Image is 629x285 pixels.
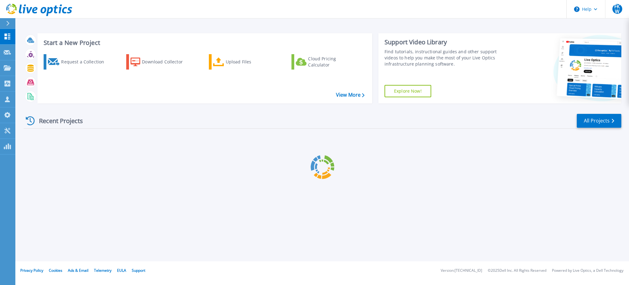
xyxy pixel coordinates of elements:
a: View More [336,92,365,98]
a: Upload Files [209,54,277,70]
div: Upload Files [226,56,275,68]
div: Download Collector [142,56,191,68]
a: Download Collector [126,54,195,70]
a: Cookies [49,268,62,273]
div: Cloud Pricing Calculator [308,56,357,68]
li: © 2025 Dell Inc. All Rights Reserved [488,269,546,273]
li: Version: [TECHNICAL_ID] [441,269,482,273]
a: Telemetry [94,268,111,273]
a: Request a Collection [44,54,112,70]
a: Explore Now! [385,85,431,97]
div: Request a Collection [61,56,110,68]
a: Privacy Policy [20,268,43,273]
a: All Projects [577,114,621,128]
a: Support [132,268,145,273]
div: Recent Projects [24,113,91,128]
li: Powered by Live Optics, a Dell Technology [552,269,623,273]
div: Support Video Library [385,38,509,46]
span: FKW [612,4,622,14]
a: EULA [117,268,126,273]
a: Ads & Email [68,268,88,273]
h3: Start a New Project [44,39,364,46]
div: Find tutorials, instructional guides and other support videos to help you make the most of your L... [385,49,509,67]
a: Cloud Pricing Calculator [291,54,360,70]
